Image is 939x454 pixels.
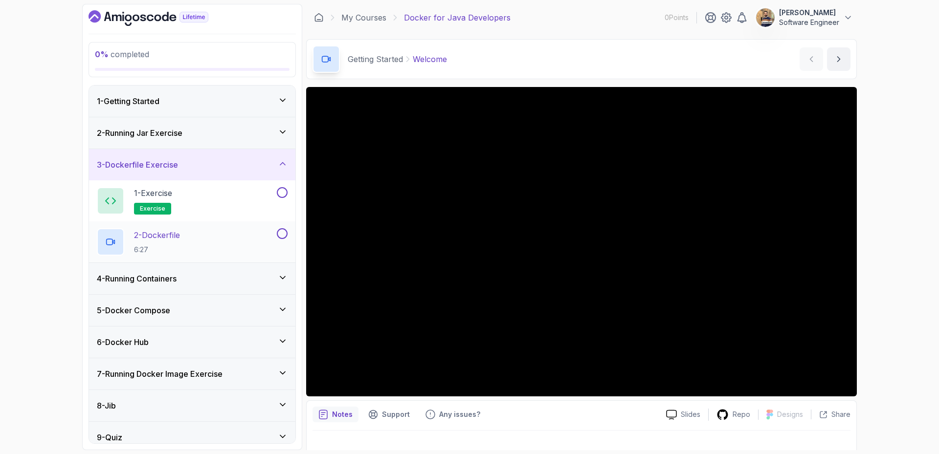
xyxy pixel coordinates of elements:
p: Any issues? [439,410,480,419]
h3: 2 - Running Jar Exercise [97,127,182,139]
span: 0 % [95,49,109,59]
span: exercise [140,205,165,213]
button: 8-Jib [89,390,295,421]
p: Share [831,410,850,419]
h3: 7 - Running Docker Image Exercise [97,368,223,380]
button: 5-Docker Compose [89,295,295,326]
button: previous content [800,47,823,71]
iframe: 1 - Hi [306,87,857,396]
button: 2-Running Jar Exercise [89,117,295,149]
a: Dashboard [89,10,231,26]
button: 1-Getting Started [89,86,295,117]
p: 2 - Dockerfile [134,229,180,241]
p: ‪[PERSON_NAME] [779,8,839,18]
button: Feedback button [420,407,486,422]
button: Share [811,410,850,419]
p: 1 - Exercise [134,187,172,199]
button: next content [827,47,850,71]
button: user profile image‪[PERSON_NAME]Software Engineer [756,8,853,27]
p: Software Engineer [779,18,839,27]
p: 0 Points [665,13,689,22]
button: 4-Running Containers [89,263,295,294]
p: Designs [777,410,803,419]
p: Getting Started [348,53,403,65]
h3: 8 - Jib [97,400,116,411]
button: 9-Quiz [89,422,295,453]
h3: 1 - Getting Started [97,95,159,107]
h3: 6 - Docker Hub [97,336,149,348]
button: Support button [362,407,416,422]
h3: 9 - Quiz [97,432,122,443]
a: Dashboard [314,13,324,22]
h3: 5 - Docker Compose [97,304,170,316]
p: Notes [332,410,353,419]
img: user profile image [756,8,775,27]
a: Repo [709,409,758,421]
p: Support [382,410,410,419]
span: completed [95,49,149,59]
button: 7-Running Docker Image Exercise [89,358,295,389]
h3: 4 - Running Containers [97,273,177,284]
button: 6-Docker Hub [89,326,295,358]
p: Slides [681,410,700,419]
button: 3-Dockerfile Exercise [89,149,295,180]
p: Welcome [413,53,447,65]
p: Docker for Java Developers [404,12,511,23]
button: 1-Exerciseexercise [97,187,288,215]
a: My Courses [341,12,386,23]
a: Slides [658,410,708,420]
p: Repo [733,410,750,419]
h3: 3 - Dockerfile Exercise [97,159,178,171]
button: 2-Dockerfile6:27 [97,228,288,256]
p: 6:27 [134,245,180,255]
button: notes button [313,407,358,422]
